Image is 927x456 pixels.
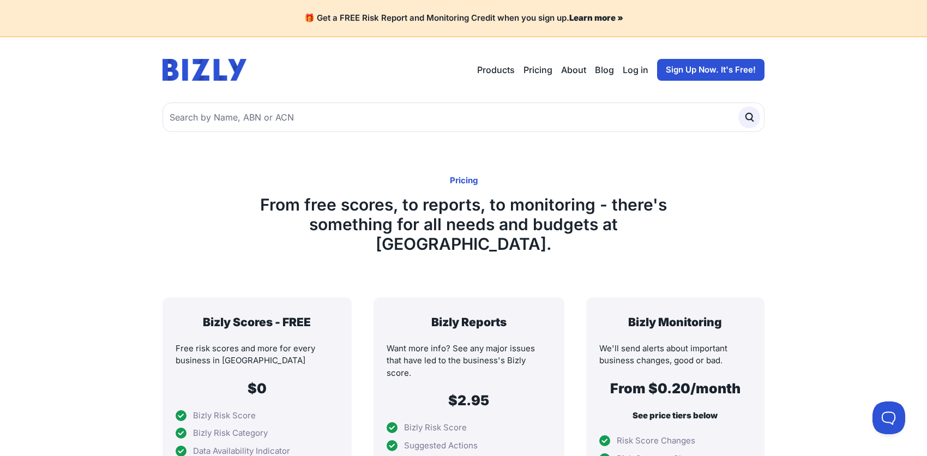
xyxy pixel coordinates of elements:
h1: From free scores, to reports, to monitoring - there's something for all needs and budgets at [GEO... [219,195,708,254]
a: Blog [595,63,614,76]
h2: From $0.20/month [599,380,751,397]
button: Products [477,63,515,76]
h3: Bizly Monitoring [599,315,751,329]
a: About [561,63,586,76]
h2: $2.95 [387,392,551,409]
a: Sign Up Now. It's Free! [657,59,765,81]
p: Free risk scores and more for every business in [GEOGRAPHIC_DATA] [176,343,339,367]
h3: Bizly Scores - FREE [176,315,339,329]
a: Log in [623,63,648,76]
li: Bizly Risk Category [176,427,339,440]
h2: $0 [176,380,339,397]
li: Suggested Actions [387,440,551,452]
li: Risk Score Changes [599,435,751,447]
p: Want more info? See any major issues that have led to the business's Bizly score. [387,343,551,380]
h4: 🎁 Get a FREE Risk Report and Monitoring Credit when you sign up. [13,13,914,23]
a: Learn more » [569,13,623,23]
li: Bizly Risk Score [387,422,551,434]
p: We'll send alerts about important business changes, good or bad. [599,343,751,367]
p: See price tiers below [599,410,751,422]
h3: Bizly Reports [387,315,551,329]
li: Bizly Risk Score [176,410,339,422]
input: Search by Name, ABN or ACN [162,103,765,132]
a: Pricing [523,63,552,76]
iframe: Toggle Customer Support [872,401,905,434]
